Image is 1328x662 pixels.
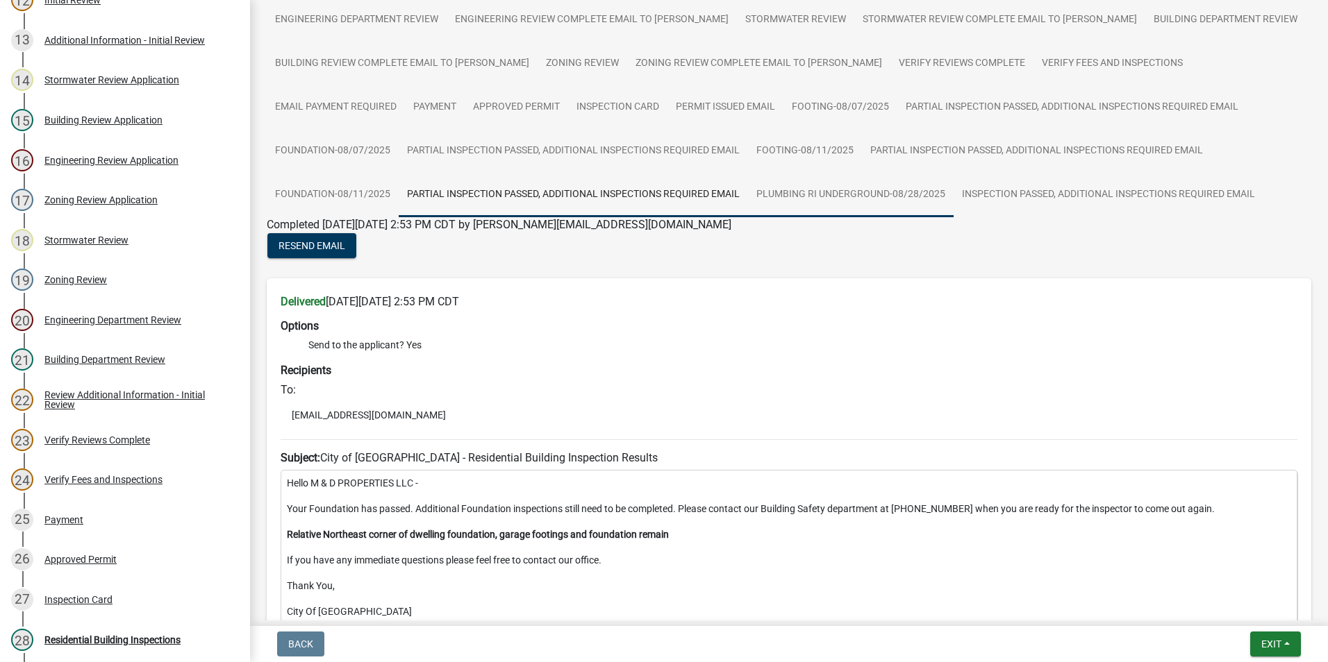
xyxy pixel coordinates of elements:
[11,629,33,651] div: 28
[890,42,1034,86] a: Verify Reviews Complete
[288,638,313,650] span: Back
[44,475,163,484] div: Verify Fees and Inspections
[287,579,1291,593] p: Thank You,
[281,295,1297,308] h6: [DATE][DATE] 2:53 PM CDT
[1261,638,1281,650] span: Exit
[862,129,1211,173] a: Partial Inspection Passed, Additional Inspections Required Email
[783,85,897,130] a: Footing-08/07/2025
[1034,42,1191,86] a: Verify Fees and Inspections
[748,129,862,173] a: Footing-08/11/2025
[277,631,324,656] button: Back
[267,173,399,217] a: Foundation-08/11/2025
[11,149,33,171] div: 16
[44,155,179,165] div: Engineering Review Application
[1250,631,1301,656] button: Exit
[44,315,181,325] div: Engineering Department Review
[627,42,890,86] a: Zoning Review Complete Email to [PERSON_NAME]
[11,468,33,491] div: 24
[44,75,179,85] div: Stormwater Review Application
[667,85,783,130] a: Permit Issued Email
[267,233,356,258] button: Resend Email
[44,115,163,125] div: Building Review Application
[11,29,33,51] div: 13
[44,435,150,445] div: Verify Reviews Complete
[11,389,33,411] div: 22
[405,85,465,130] a: Payment
[281,295,326,308] strong: Delivered
[11,309,33,331] div: 20
[287,553,1291,568] p: If you have any immediate questions please feel free to contact our office.
[11,189,33,211] div: 17
[44,355,165,364] div: Building Department Review
[538,42,627,86] a: Zoning Review
[267,42,538,86] a: Building Review Complete Email to [PERSON_NAME]
[11,269,33,291] div: 19
[399,129,748,173] a: Partial Inspection Passed, Additional Inspections Required Email
[281,451,1297,464] h6: City of [GEOGRAPHIC_DATA] - Residential Building Inspection Results
[281,364,331,377] strong: Recipients
[11,348,33,371] div: 21
[44,35,205,45] div: Additional Information - Initial Review
[465,85,568,130] a: Approved Permit
[954,173,1263,217] a: Inspection Passed, Additional Inspections Required Email
[287,529,669,540] strong: Relative Northeast corner of dwelling foundation, garage footings and foundation remain
[399,173,748,217] a: Partial Inspection Passed, Additional Inspections Required Email
[11,548,33,570] div: 26
[287,502,1291,516] p: Your Foundation has passed. Additional Foundation inspections still need to be completed. Please ...
[568,85,667,130] a: Inspection Card
[287,476,1291,491] p: Hello M & D PROPERTIES LLC -
[44,635,181,645] div: Residential Building Inspections
[44,275,107,285] div: Zoning Review
[281,383,1297,396] h6: To:
[748,173,954,217] a: Plumbing RI Underground-08/28/2025
[11,109,33,131] div: 15
[11,509,33,531] div: 25
[44,554,117,564] div: Approved Permit
[267,218,731,231] span: Completed [DATE][DATE] 2:53 PM CDT by [PERSON_NAME][EMAIL_ADDRESS][DOMAIN_NAME]
[267,129,399,173] a: Foundation-08/07/2025
[281,405,1297,425] li: [EMAIL_ADDRESS][DOMAIN_NAME]
[44,390,228,409] div: Review Additional Information - Initial Review
[44,595,113,604] div: Inspection Card
[281,319,319,332] strong: Options
[11,69,33,91] div: 14
[11,229,33,251] div: 18
[44,195,158,205] div: Zoning Review Application
[308,338,1297,353] li: Send to the applicant? Yes
[44,235,128,245] div: Stormwater Review
[279,240,345,251] span: Resend Email
[281,451,320,464] strong: Subject:
[44,515,83,525] div: Payment
[11,429,33,451] div: 23
[11,588,33,611] div: 27
[897,85,1247,130] a: Partial Inspection Passed, Additional Inspections Required Email
[267,85,405,130] a: Email Payment Required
